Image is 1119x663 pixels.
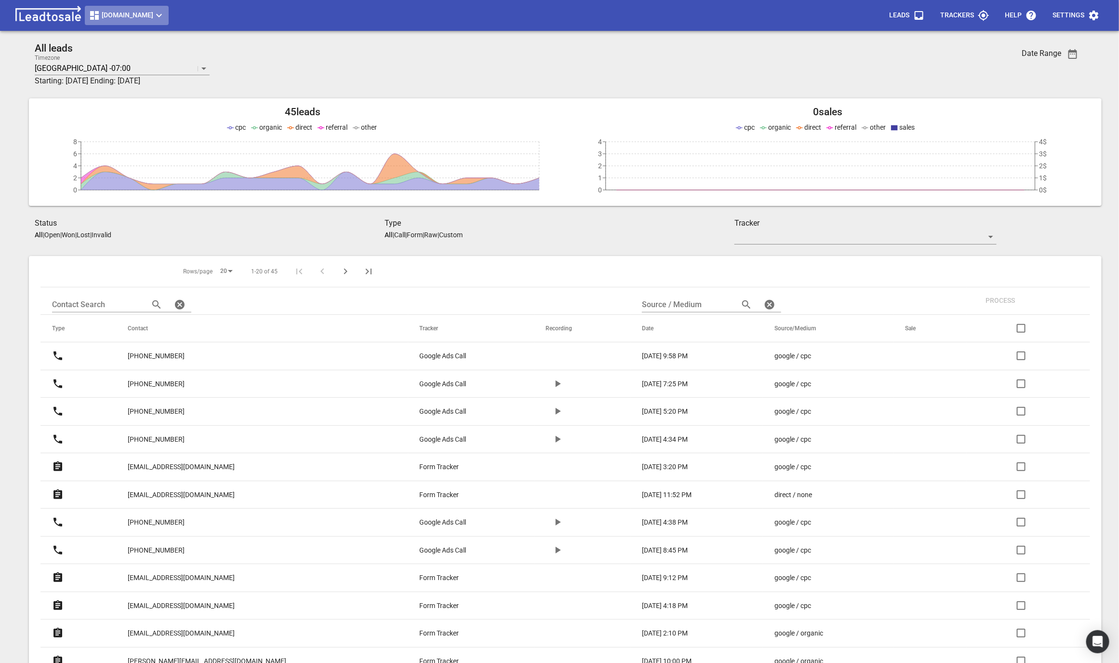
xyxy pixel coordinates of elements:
span: direct [805,123,822,131]
a: [EMAIL_ADDRESS][DOMAIN_NAME] [128,566,235,590]
a: [DATE] 11:52 PM [642,490,736,500]
a: [DATE] 4:18 PM [642,601,736,611]
p: google / cpc [774,462,811,472]
p: Form Tracker [420,601,459,611]
p: Lost [77,231,90,239]
span: organic [260,123,282,131]
p: [EMAIL_ADDRESS][DOMAIN_NAME] [128,462,235,472]
p: [DATE] 9:12 PM [642,573,688,583]
p: google / cpc [774,434,811,445]
p: Won [62,231,75,239]
p: [DATE] 4:34 PM [642,434,688,445]
p: Open [44,231,60,239]
svg: Form [52,600,64,611]
a: [DATE] 7:25 PM [642,379,736,389]
a: google / cpc [774,379,867,389]
a: google / cpc [774,462,867,472]
p: Trackers [940,11,974,20]
p: [DATE] 5:20 PM [642,406,688,417]
span: other [870,123,886,131]
a: [DATE] 9:12 PM [642,573,736,583]
tspan: 0$ [1039,186,1047,194]
p: [EMAIL_ADDRESS][DOMAIN_NAME] [128,601,235,611]
a: google / cpc [774,601,867,611]
a: [EMAIL_ADDRESS][DOMAIN_NAME] [128,483,235,507]
a: Google Ads Call [420,351,507,361]
p: [PHONE_NUMBER] [128,379,185,389]
span: | [405,231,407,239]
a: [PHONE_NUMBER] [128,372,185,396]
p: Google Ads Call [420,545,466,555]
p: [DATE] 4:18 PM [642,601,688,611]
a: [EMAIL_ADDRESS][DOMAIN_NAME] [128,455,235,479]
p: Settings [1052,11,1084,20]
h2: 45 leads [40,106,565,118]
p: Google Ads Call [420,406,466,417]
p: Help [1005,11,1022,20]
a: Google Ads Call [420,517,507,528]
span: other [361,123,377,131]
svg: Form [52,627,64,639]
div: 20 [217,265,236,278]
tspan: 4$ [1039,138,1047,146]
a: [PHONE_NUMBER] [128,428,185,451]
a: Form Tracker [420,601,507,611]
p: Form Tracker [420,573,459,583]
a: [PHONE_NUMBER] [128,400,185,423]
p: google / cpc [774,601,811,611]
p: [GEOGRAPHIC_DATA] -07:00 [35,63,131,74]
th: Tracker [408,315,534,342]
p: [DATE] 9:58 PM [642,351,688,361]
svg: Call [52,350,64,362]
h3: Tracker [734,217,997,229]
p: Raw [424,231,438,239]
span: Rows/page [184,268,213,276]
h3: Type [385,217,734,229]
svg: Call [52,378,64,390]
a: [DATE] 5:20 PM [642,406,736,417]
svg: Call [52,544,64,556]
th: Sale [894,315,967,342]
tspan: 3 [598,150,602,158]
span: referral [835,123,857,131]
tspan: 6 [73,150,77,158]
p: google / cpc [774,517,811,528]
p: Call [394,231,405,239]
p: [EMAIL_ADDRESS][DOMAIN_NAME] [128,573,235,583]
span: [DOMAIN_NAME] [89,10,165,21]
p: Custom [439,231,463,239]
h2: 0 sales [565,106,1090,118]
span: | [43,231,44,239]
a: [DATE] 9:58 PM [642,351,736,361]
p: [PHONE_NUMBER] [128,545,185,555]
a: direct / none [774,490,867,500]
p: Google Ads Call [420,379,466,389]
p: [EMAIL_ADDRESS][DOMAIN_NAME] [128,490,235,500]
tspan: 2 [73,174,77,182]
a: Form Tracker [420,573,507,583]
p: [DATE] 7:25 PM [642,379,688,389]
p: Google Ads Call [420,517,466,528]
p: google / organic [774,628,823,638]
a: [DATE] 4:38 PM [642,517,736,528]
a: [DATE] 8:45 PM [642,545,736,555]
a: [PHONE_NUMBER] [128,539,185,562]
a: [PHONE_NUMBER] [128,344,185,368]
p: [PHONE_NUMBER] [128,517,185,528]
aside: All [35,231,43,239]
h3: Starting: [DATE] Ending: [DATE] [35,75,909,87]
p: google / cpc [774,545,811,555]
aside: All [385,231,393,239]
svg: Form [52,461,64,473]
a: google / cpc [774,545,867,555]
a: [PHONE_NUMBER] [128,511,185,534]
button: Date Range [1061,42,1084,66]
a: [EMAIL_ADDRESS][DOMAIN_NAME] [128,594,235,618]
p: Form Tracker [420,628,459,638]
a: google / cpc [774,434,867,445]
a: google / cpc [774,351,867,361]
tspan: 2 [598,162,602,170]
svg: Call [52,516,64,528]
a: Google Ads Call [420,434,507,445]
a: Google Ads Call [420,406,507,417]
